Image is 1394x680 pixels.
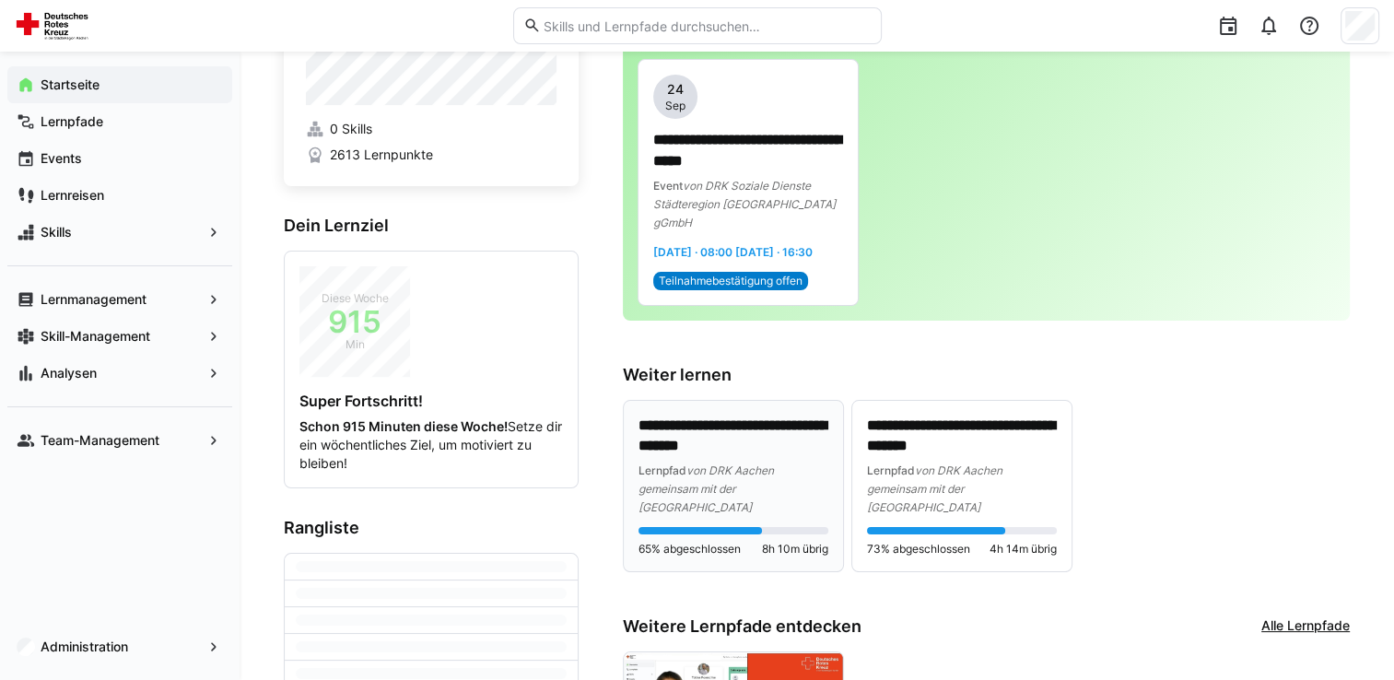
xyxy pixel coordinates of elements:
[299,392,563,410] h4: Super Fortschritt!
[284,216,579,236] h3: Dein Lernziel
[638,463,774,514] span: von DRK Aachen gemeinsam mit der [GEOGRAPHIC_DATA]
[299,418,508,434] strong: Schon 915 Minuten diese Woche!
[867,463,1002,514] span: von DRK Aachen gemeinsam mit der [GEOGRAPHIC_DATA]
[623,616,861,637] h3: Weitere Lernpfade entdecken
[867,463,915,477] span: Lernpfad
[1261,616,1350,637] a: Alle Lernpfade
[638,542,741,557] span: 65% abgeschlossen
[284,518,579,538] h3: Rangliste
[659,274,802,288] span: Teilnahmebestätigung offen
[653,179,836,229] span: von DRK Soziale Dienste Städteregion [GEOGRAPHIC_DATA] gGmbH
[667,80,684,99] span: 24
[990,542,1057,557] span: 4h 14m übrig
[623,365,1350,385] h3: Weiter lernen
[638,463,686,477] span: Lernpfad
[762,542,828,557] span: 8h 10m übrig
[541,18,871,34] input: Skills und Lernpfade durchsuchen…
[330,120,372,138] span: 0 Skills
[653,245,813,259] span: [DATE] · 08:00 [DATE] · 16:30
[306,120,556,138] a: 0 Skills
[867,542,970,557] span: 73% abgeschlossen
[330,146,433,164] span: 2613 Lernpunkte
[665,99,685,113] span: Sep
[299,417,563,473] p: Setze dir ein wöchentliches Ziel, um motiviert zu bleiben!
[653,179,683,193] span: Event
